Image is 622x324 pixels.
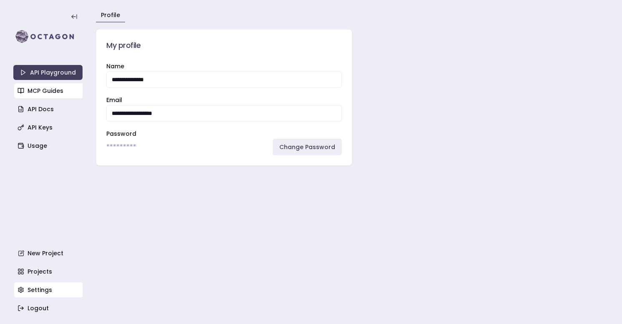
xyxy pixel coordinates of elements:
label: Email [106,96,122,104]
label: Password [106,130,136,138]
a: Profile [101,11,120,19]
label: Name [106,62,124,70]
a: New Project [14,246,83,261]
img: logo-rect-yK7x_WSZ.svg [13,28,83,45]
a: Change Password [273,139,342,155]
h3: My profile [106,40,342,51]
a: MCP Guides [14,83,83,98]
a: Projects [14,264,83,279]
a: API Playground [13,65,83,80]
a: API Keys [14,120,83,135]
a: Logout [14,301,83,316]
a: Usage [14,138,83,153]
a: Settings [14,282,83,297]
a: API Docs [14,102,83,117]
